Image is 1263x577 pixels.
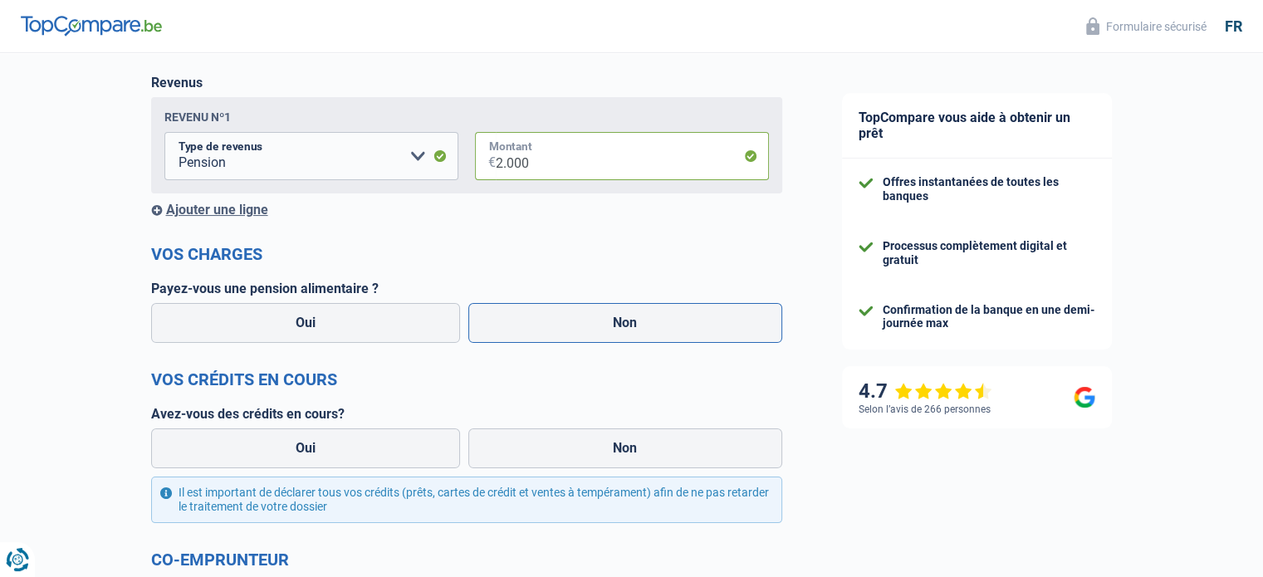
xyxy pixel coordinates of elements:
img: Advertisement [4,336,5,337]
h2: Co-emprunteur [151,550,782,570]
label: Payez-vous une pension alimentaire ? [151,281,782,296]
label: Avez-vous des crédits en cours? [151,406,782,422]
h2: Vos crédits en cours [151,369,782,389]
div: Offres instantanées de toutes les banques [883,175,1095,203]
div: TopCompare vous aide à obtenir un prêt [842,93,1112,159]
div: Selon l’avis de 266 personnes [859,403,991,415]
label: Revenus [151,75,203,90]
div: 4.7 [859,379,992,403]
div: Processus complètement digital et gratuit [883,239,1095,267]
label: Non [468,428,782,468]
div: Confirmation de la banque en une demi-journée max [883,303,1095,331]
div: fr [1225,17,1242,36]
label: Oui [151,428,461,468]
div: Ajouter une ligne [151,202,782,218]
label: Oui [151,303,461,343]
label: Non [468,303,782,343]
div: Il est important de déclarer tous vos crédits (prêts, cartes de crédit et ventes à tempérament) a... [151,477,782,523]
img: TopCompare Logo [21,16,162,36]
div: Revenu nº1 [164,110,231,124]
h2: Vos charges [151,244,782,264]
span: € [475,132,496,180]
button: Formulaire sécurisé [1076,12,1216,40]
